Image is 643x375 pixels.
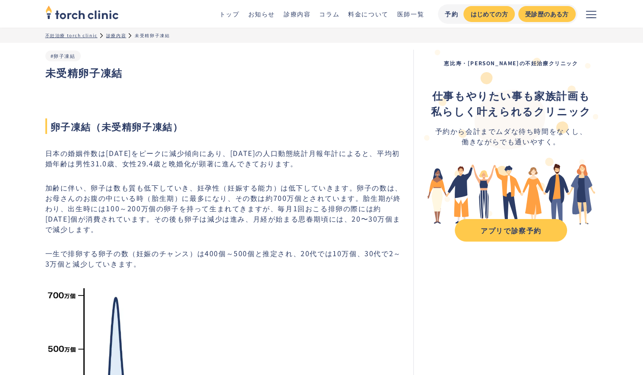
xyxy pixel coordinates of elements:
ul: パンくずリスト [45,32,598,38]
a: 医師一覧 [397,10,424,18]
strong: 仕事もやりたい事も家族計画も [432,88,590,103]
img: torch clinic [45,3,119,22]
div: アプリで診察予約 [462,225,559,235]
a: トップ [219,10,240,18]
p: 一生で排卵する卵子の数（妊娠のチャンス）は400個～500個と推定され、20代では10万個、30代で2～3万個と減少していきます。 [45,248,403,269]
a: お知らせ [248,10,275,18]
div: 受診歴のある方 [525,10,569,19]
a: home [45,6,119,22]
p: 日本の婚姻件数は[DATE]をピークに減少傾向にあり、[DATE]の人口動態統計月報年計によると、平均初婚年齢は男性31.0歳、女性29.4歳と晩婚化が顕著に進んできております。 [45,148,403,168]
a: はじめての方 [463,6,514,22]
p: 加齢に伴い、卵子は数も質も低下していき、妊孕性（妊娠する能力）は低下していきます。卵子の数は、お母さんのお腹の中にいる時（胎生期）に最多になり、その数は約700万個とされています。胎生期が終わり... [45,182,403,234]
a: 料金について [348,10,389,18]
a: 診療内容 [106,32,126,38]
a: #卵子凍結 [51,52,76,59]
div: ‍ ‍ [431,88,591,119]
a: アプリで診察予約 [455,219,567,242]
a: 受診歴のある方 [518,6,576,22]
div: 予約から会計までムダな待ち時間をなくし、 働きながらでも通いやすく。 [431,126,591,146]
strong: 恵比寿・[PERSON_NAME]の不妊治療クリニック [444,59,578,67]
a: 不妊治療 torch clinic [45,32,98,38]
strong: 私らしく叶えられるクリニック [431,103,591,118]
div: はじめての方 [470,10,507,19]
span: 卵子凍結（未受精卵子凍結） [45,118,403,134]
a: 診療内容 [284,10,310,18]
h1: 未受精卵子凍結 [45,65,403,80]
a: コラム [319,10,339,18]
div: 予約 [445,10,458,19]
div: 未受精卵子凍結 [135,32,170,38]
